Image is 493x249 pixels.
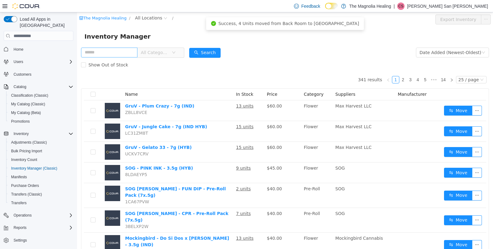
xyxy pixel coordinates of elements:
[141,9,282,14] span: Success, 4 Units moved from Back Room to [GEOGRAPHIC_DATA]
[330,64,337,71] a: 3
[14,225,26,230] span: Reports
[11,224,73,231] span: Reports
[11,200,26,205] span: Transfers
[1,82,76,91] button: Catalog
[11,192,42,197] span: Transfers (Classic)
[6,190,76,199] button: Transfers (Classic)
[28,173,43,189] img: SOG SKEETERS - FUN DIP - Pre-Roll Pack (7x.5g) placeholder
[395,93,405,103] button: icon: ellipsis
[224,171,256,196] td: Pre-Roll
[95,3,96,8] span: /
[398,2,404,10] span: CS
[258,112,295,117] span: Max Harvest LLC
[343,36,404,45] div: Date Added (Newest-Oldest)
[48,133,115,137] a: GruV - Gelato 33 - 7g (HYB)
[395,135,405,145] button: icon: ellipsis
[9,139,73,146] span: Adjustments (Classic)
[159,223,177,228] u: 13 units
[48,160,70,165] span: 8LDAEYP5
[9,199,29,207] a: Transfers
[325,9,325,10] span: Dark Mode
[9,156,73,163] span: Inventory Count
[9,118,32,125] a: Promotions
[1,211,76,220] button: Operations
[48,91,117,96] a: GruV - Plum Crazy - 7g (IND)
[367,155,395,165] button: icon: swapMove
[17,16,73,28] span: Load All Apps in [GEOGRAPHIC_DATA]
[397,2,405,10] div: Christopher San Felipe
[11,45,73,53] span: Home
[9,173,29,181] a: Manifests
[6,100,76,108] button: My Catalog (Classic)
[11,110,41,115] span: My Catalog (Beta)
[258,153,268,158] span: SOG
[11,166,57,171] span: Inventory Manager (Classic)
[367,178,395,188] button: icon: swapMove
[349,2,391,10] p: The Magnolia Healing
[308,64,315,71] li: Previous Page
[2,4,6,8] i: icon: shop
[11,183,39,188] span: Purchase Orders
[224,150,256,171] td: Flower
[9,191,44,198] a: Transfers (Classic)
[358,2,404,12] button: Export Inventory
[224,109,256,129] td: Flower
[190,223,205,228] span: $40.00
[9,100,48,108] a: My Catalog (Classic)
[6,199,76,207] button: Transfers
[14,131,29,136] span: Inventory
[159,91,177,96] u: 13 units
[190,79,200,84] span: Price
[281,64,305,71] li: 341 results
[395,203,405,213] button: icon: ellipsis
[14,59,23,64] span: Users
[7,19,77,29] span: Inventory Manager
[190,199,205,204] span: $40.00
[134,9,139,14] i: icon: check-circle
[190,153,205,158] span: $45.00
[258,79,278,84] span: Suppliers
[112,36,144,45] button: icon: searchSearch
[227,79,246,84] span: Category
[159,79,176,84] span: In Stock
[9,147,45,155] a: Bulk Pricing Import
[2,3,50,8] a: icon: shopThe Magnolia Healing
[11,70,73,78] span: Customers
[9,118,73,125] span: Promotions
[395,228,405,238] button: icon: ellipsis
[48,187,72,192] span: 1CA67PVW
[344,64,352,71] li: 5
[9,191,73,198] span: Transfers (Classic)
[6,117,76,126] button: Promotions
[323,64,329,71] a: 2
[48,153,116,158] a: SOG - PINK INK - 3.5g (HYB)
[9,173,73,181] span: Manifests
[14,84,26,89] span: Catalog
[28,91,43,106] img: GruV - Plum Crazy - 7g (IND) placeholder
[309,66,313,70] i: icon: left
[1,70,76,79] button: Customers
[9,165,60,172] a: Inventory Manager (Classic)
[1,57,76,66] button: Users
[9,182,42,189] a: Purchase Orders
[224,196,256,220] td: Pre-Roll
[11,212,34,219] button: Operations
[404,2,414,12] button: icon: ellipsis
[58,2,85,9] span: All Locations
[393,2,395,10] p: |
[224,88,256,109] td: Flower
[362,64,371,71] a: 14
[258,223,306,228] span: Mockingbird Cannabis
[321,79,350,84] span: Manufacturer
[11,236,73,244] span: Settings
[9,92,73,99] span: Classification (Classic)
[11,58,73,65] span: Users
[11,130,73,137] span: Inventory
[190,91,205,96] span: $60.00
[405,38,408,43] i: icon: down
[9,50,54,55] span: Show Out of Stock
[190,174,205,179] span: $40.00
[6,108,76,117] button: My Catalog (Beta)
[352,64,362,71] li: Next 5 Pages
